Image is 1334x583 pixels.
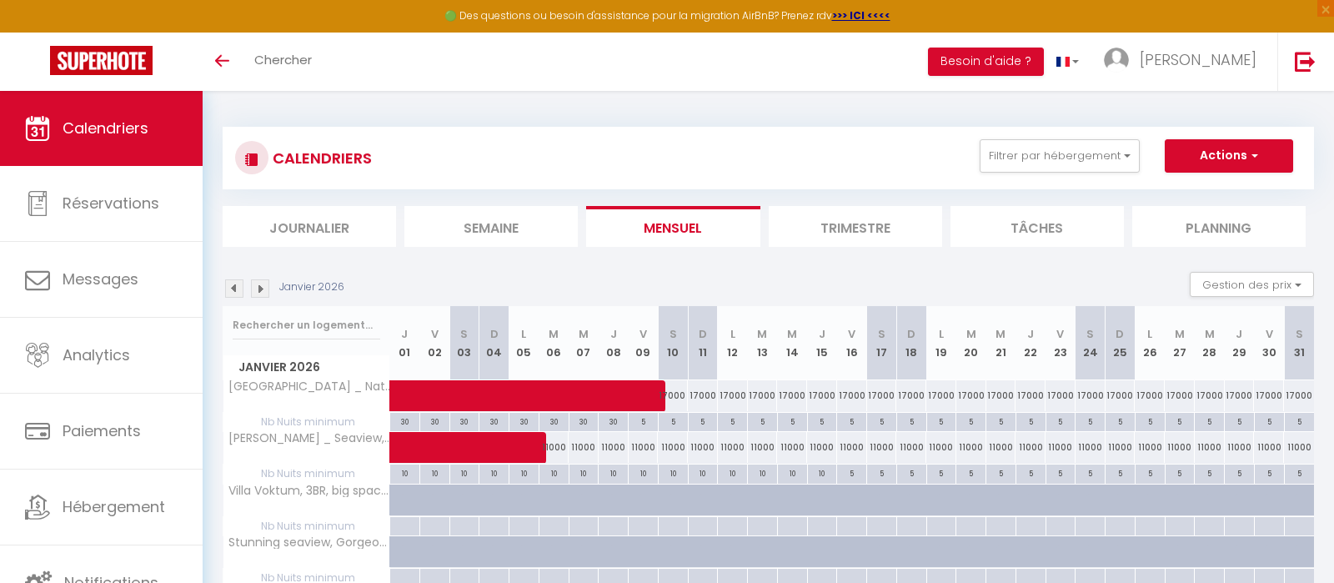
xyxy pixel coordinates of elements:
[1225,306,1255,380] th: 29
[1165,432,1195,463] div: 11000
[778,465,807,480] div: 10
[450,413,479,429] div: 30
[1106,432,1136,463] div: 11000
[897,465,926,480] div: 5
[629,432,659,463] div: 11000
[63,118,148,138] span: Calendriers
[1076,380,1106,411] div: 17000
[1195,306,1225,380] th: 28
[479,465,509,480] div: 10
[658,306,688,380] th: 10
[390,465,419,480] div: 10
[1116,326,1124,342] abbr: D
[819,326,825,342] abbr: J
[549,326,559,342] abbr: M
[1106,306,1136,380] th: 25
[1225,432,1255,463] div: 11000
[1285,413,1315,429] div: 5
[1016,380,1046,411] div: 17000
[1195,432,1225,463] div: 11000
[223,206,396,247] li: Journalier
[928,48,1044,76] button: Besoin d'aide ?
[450,465,479,480] div: 10
[757,326,767,342] abbr: M
[867,465,896,480] div: 5
[419,306,449,380] th: 02
[1046,432,1076,463] div: 11000
[730,326,735,342] abbr: L
[629,465,658,480] div: 10
[1104,48,1129,73] img: ...
[807,380,837,411] div: 17000
[539,413,569,429] div: 30
[1195,413,1224,429] div: 5
[639,326,647,342] abbr: V
[1046,380,1076,411] div: 17000
[950,206,1124,247] li: Tâches
[1016,413,1046,429] div: 5
[1225,413,1254,429] div: 5
[599,432,629,463] div: 11000
[479,306,509,380] th: 04
[1106,413,1135,429] div: 5
[1295,51,1316,72] img: logout
[1284,432,1314,463] div: 11000
[927,465,956,480] div: 5
[226,432,393,445] span: [PERSON_NAME] _ Seaview, private, close to the beach
[1166,413,1195,429] div: 5
[420,413,449,429] div: 30
[1284,380,1314,411] div: 17000
[1195,465,1224,480] div: 5
[63,344,130,365] span: Analytics
[777,432,807,463] div: 11000
[579,326,589,342] abbr: M
[599,465,628,480] div: 10
[1175,326,1185,342] abbr: M
[1147,326,1152,342] abbr: L
[233,310,380,340] input: Rechercher un logement...
[986,380,1016,411] div: 17000
[1091,33,1277,91] a: ... [PERSON_NAME]
[778,413,807,429] div: 5
[956,413,985,429] div: 5
[896,306,926,380] th: 18
[1205,326,1215,342] abbr: M
[63,420,141,441] span: Paiements
[688,432,718,463] div: 11000
[956,306,986,380] th: 20
[539,306,569,380] th: 06
[832,8,890,23] a: >>> ICI <<<<
[431,326,439,342] abbr: V
[897,413,926,429] div: 5
[50,46,153,75] img: Super Booking
[599,413,628,429] div: 30
[980,139,1140,173] button: Filtrer par hébergement
[1254,306,1284,380] th: 30
[390,306,420,380] th: 01
[223,413,389,431] span: Nb Nuits minimum
[268,139,372,177] h3: CALENDRIERS
[986,306,1016,380] th: 21
[569,413,599,429] div: 30
[629,306,659,380] th: 09
[867,306,897,380] th: 17
[837,432,867,463] div: 11000
[1106,380,1136,411] div: 17000
[401,326,408,342] abbr: J
[867,380,897,411] div: 17000
[610,326,617,342] abbr: J
[769,206,942,247] li: Trimestre
[1135,306,1165,380] th: 26
[569,465,599,480] div: 10
[659,465,688,480] div: 10
[867,413,896,429] div: 5
[658,432,688,463] div: 11000
[867,432,897,463] div: 11000
[748,432,778,463] div: 11000
[1255,413,1284,429] div: 5
[1135,380,1165,411] div: 17000
[1255,465,1284,480] div: 5
[226,380,393,393] span: [GEOGRAPHIC_DATA] _ Nature, Privacy, Elegance
[1285,465,1315,480] div: 5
